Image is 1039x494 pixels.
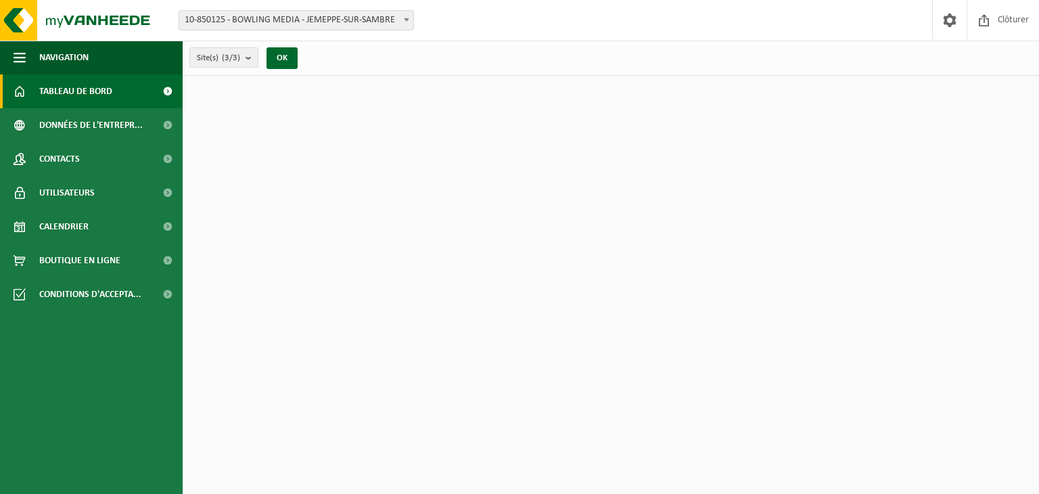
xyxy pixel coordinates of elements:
button: Site(s)(3/3) [189,47,258,68]
span: Site(s) [197,48,240,68]
button: OK [267,47,298,69]
span: 10-850125 - BOWLING MEDIA - JEMEPPE-SUR-SAMBRE [179,10,414,30]
span: Conditions d'accepta... [39,277,141,311]
span: Contacts [39,142,80,176]
span: Boutique en ligne [39,244,120,277]
span: Données de l'entrepr... [39,108,143,142]
span: Tableau de bord [39,74,112,108]
span: Calendrier [39,210,89,244]
span: Navigation [39,41,89,74]
span: 10-850125 - BOWLING MEDIA - JEMEPPE-SUR-SAMBRE [179,11,413,30]
count: (3/3) [222,53,240,62]
span: Utilisateurs [39,176,95,210]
